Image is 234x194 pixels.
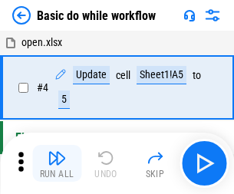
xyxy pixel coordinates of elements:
img: Support [183,9,196,21]
img: Settings menu [203,6,222,25]
div: Basic do while workflow [37,8,156,23]
span: # 4 [37,81,48,94]
div: Sheet1!A5 [137,66,186,84]
img: Back [12,6,31,25]
span: open.xlsx [21,36,62,48]
img: Main button [192,151,216,176]
button: Skip [130,145,180,182]
button: Run All [32,145,81,182]
div: cell [116,70,130,81]
div: to [193,70,201,81]
div: 5 [58,90,70,109]
div: Update [73,66,110,84]
div: Run All [40,169,74,179]
div: Skip [146,169,165,179]
img: Run All [48,149,66,167]
img: Skip [146,149,164,167]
